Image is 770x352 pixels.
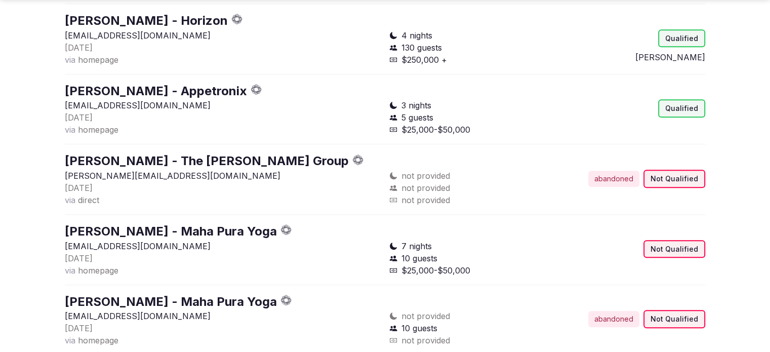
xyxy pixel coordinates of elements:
span: 3 nights [401,99,431,111]
span: [DATE] [65,112,93,123]
span: via [65,55,75,65]
p: [EMAIL_ADDRESS][DOMAIN_NAME] [65,29,381,42]
div: $250,000 + [389,54,543,66]
span: direct [78,195,99,205]
span: 130 guests [401,42,442,54]
div: abandoned [588,171,639,187]
button: [PERSON_NAME] - Maha Pura Yoga [65,223,277,240]
span: 10 guests [401,252,437,264]
button: [DATE] [65,42,93,54]
p: [EMAIL_ADDRESS][DOMAIN_NAME] [65,99,381,111]
div: abandoned [588,311,639,327]
span: homepage [78,55,118,65]
div: not provided [389,194,543,206]
span: homepage [78,335,118,345]
span: homepage [78,125,118,135]
button: [DATE] [65,252,93,264]
span: via [65,265,75,276]
div: Not Qualified [643,310,705,328]
span: not provided [401,182,450,194]
span: [DATE] [65,43,93,53]
span: [DATE] [65,183,93,193]
span: [DATE] [65,323,93,333]
span: not provided [401,310,450,322]
p: [EMAIL_ADDRESS][DOMAIN_NAME] [65,240,381,252]
div: not provided [389,334,543,346]
p: [EMAIL_ADDRESS][DOMAIN_NAME] [65,310,381,322]
a: [PERSON_NAME] - The [PERSON_NAME] Group [65,153,349,168]
span: [DATE] [65,253,93,263]
span: 7 nights [401,240,432,252]
span: via [65,195,75,205]
button: [DATE] [65,111,93,124]
button: [PERSON_NAME] - Horizon [65,12,228,29]
button: [DATE] [65,322,93,334]
div: $25,000-$50,000 [389,264,543,277]
span: 5 guests [401,111,433,124]
span: via [65,335,75,345]
a: [PERSON_NAME] - Maha Pura Yoga [65,294,277,309]
span: 4 nights [401,29,432,42]
button: [PERSON_NAME] - Appetronix [65,83,247,100]
a: [PERSON_NAME] - Appetronix [65,84,247,98]
span: 10 guests [401,322,437,334]
button: [DATE] [65,182,93,194]
div: Qualified [658,99,705,118]
span: via [65,125,75,135]
span: homepage [78,265,118,276]
div: Not Qualified [643,240,705,258]
p: [PERSON_NAME][EMAIL_ADDRESS][DOMAIN_NAME] [65,170,381,182]
a: [PERSON_NAME] - Horizon [65,13,228,28]
div: Not Qualified [643,170,705,188]
button: [PERSON_NAME] - Maha Pura Yoga [65,293,277,310]
div: $25,000-$50,000 [389,124,543,136]
a: [PERSON_NAME] - Maha Pura Yoga [65,224,277,239]
button: [PERSON_NAME] [635,51,705,63]
div: Qualified [658,29,705,48]
button: [PERSON_NAME] - The [PERSON_NAME] Group [65,152,349,170]
span: not provided [401,170,450,182]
